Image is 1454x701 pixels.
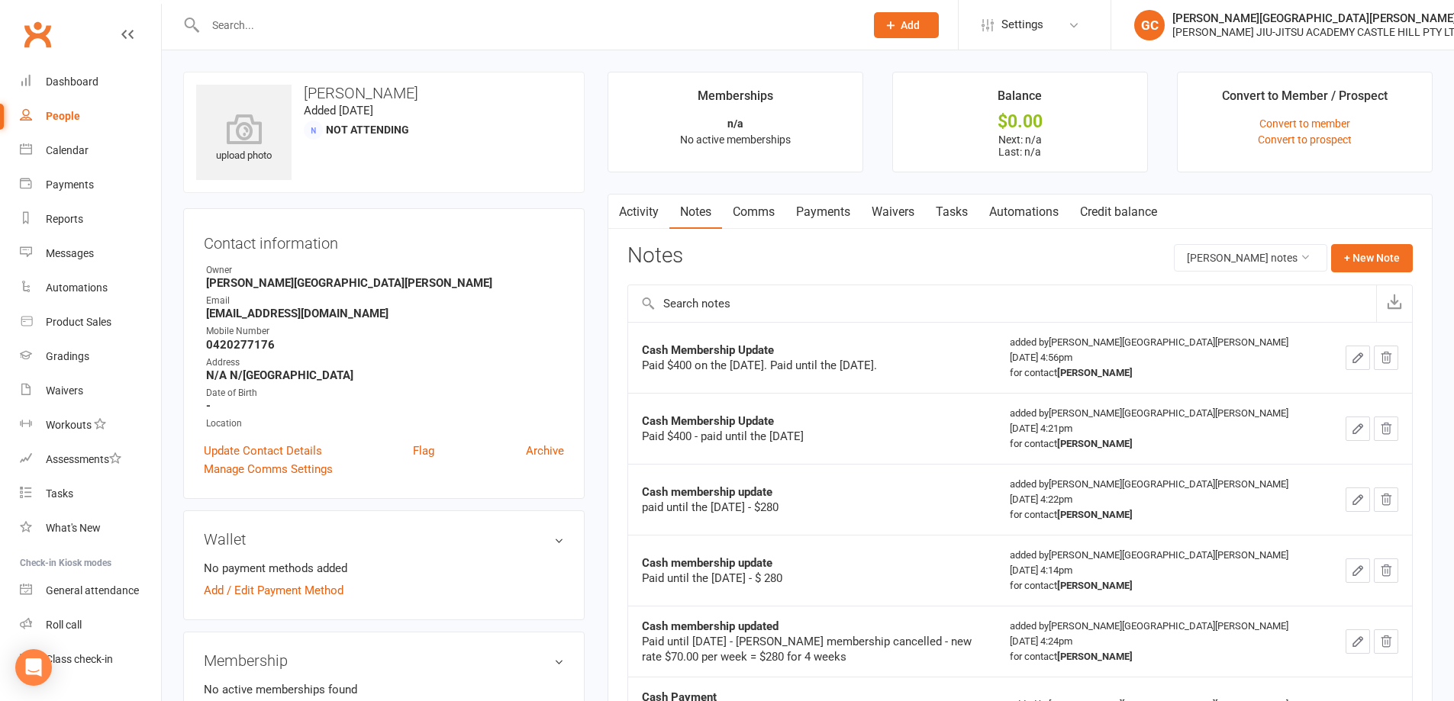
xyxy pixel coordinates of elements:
div: Payments [46,178,94,191]
a: Waivers [20,374,161,408]
a: Assessments [20,442,161,477]
strong: [PERSON_NAME][GEOGRAPHIC_DATA][PERSON_NAME] [206,276,564,290]
strong: Cash Membership Update [642,343,774,357]
strong: [PERSON_NAME] [1057,438,1133,449]
strong: [PERSON_NAME] [1057,651,1133,662]
div: added by [PERSON_NAME][GEOGRAPHIC_DATA][PERSON_NAME] [DATE] 4:14pm [1010,548,1318,593]
time: Added [DATE] [304,104,373,117]
a: Reports [20,202,161,236]
div: People [46,110,80,122]
input: Search notes [628,285,1376,322]
div: Address [206,355,564,370]
strong: Cash membership update [642,485,772,499]
div: Paid until [DATE] - [PERSON_NAME] membership cancelled - new rate $70.00 per week = $280 for 4 weeks [642,634,983,664]
div: Location [206,416,564,431]
div: Calendar [46,144,89,156]
p: No active memberships found [204,680,564,699]
div: Reports [46,213,83,225]
div: Assessments [46,453,121,465]
a: Class kiosk mode [20,642,161,677]
h3: Wallet [204,531,564,548]
div: $0.00 [907,114,1133,130]
div: for contact [1010,507,1318,523]
a: Convert to member [1259,117,1350,130]
h3: Membership [204,652,564,669]
a: Workouts [20,408,161,442]
button: Add [874,12,939,38]
input: Search... [201,14,854,36]
a: Tasks [20,477,161,511]
a: Automations [20,271,161,305]
a: Flag [413,442,434,460]
a: Messages [20,236,161,271]
a: What's New [20,511,161,545]
strong: [EMAIL_ADDRESS][DOMAIN_NAME] [206,307,564,320]
span: Not Attending [326,124,409,136]
div: added by [PERSON_NAME][GEOGRAPHIC_DATA][PERSON_NAME] [DATE] 4:22pm [1010,477,1318,523]
a: General attendance kiosk mode [20,574,161,608]
p: Next: n/a Last: n/a [907,133,1133,158]
div: General attendance [46,584,139,596]
button: [PERSON_NAME] notes [1174,244,1327,272]
a: Comms [722,195,785,230]
div: Paid until the [DATE] - $ 280 [642,571,983,586]
strong: [PERSON_NAME] [1057,580,1133,591]
span: No active memberships [680,133,791,146]
a: Payments [20,168,161,202]
div: Waivers [46,384,83,397]
strong: - [206,399,564,413]
a: Tasks [925,195,978,230]
strong: n/a [727,117,743,130]
a: Product Sales [20,305,161,339]
div: Automations [46,281,108,294]
div: Owner [206,263,564,278]
a: Dashboard [20,65,161,99]
a: Calendar [20,133,161,168]
button: + New Note [1331,244,1413,272]
strong: 0420277176 [206,338,564,352]
h3: [PERSON_NAME] [196,85,572,101]
div: paid until the [DATE] - $280 [642,500,983,515]
h3: Contact information [204,229,564,252]
div: Dashboard [46,76,98,88]
div: Balance [998,86,1042,114]
strong: Cash membership update [642,556,772,570]
div: Memberships [698,86,773,114]
div: Paid $400 on the [DATE]. Paid until the [DATE]. [642,358,983,373]
a: Activity [608,195,669,230]
a: Waivers [861,195,925,230]
div: for contact [1010,649,1318,664]
strong: N/A N/[GEOGRAPHIC_DATA] [206,368,564,382]
div: Paid $400 - paid until the [DATE] [642,429,983,444]
a: Notes [669,195,722,230]
div: What's New [46,522,101,534]
div: Roll call [46,619,82,631]
div: added by [PERSON_NAME][GEOGRAPHIC_DATA][PERSON_NAME] [DATE] 4:24pm [1010,619,1318,664]
div: Mobile Number [206,324,564,339]
a: Payments [785,195,861,230]
div: upload photo [196,114,292,164]
a: Credit balance [1069,195,1168,230]
li: No payment methods added [204,559,564,577]
span: Settings [1001,8,1043,42]
a: Clubworx [18,15,56,53]
div: for contact [1010,436,1318,452]
div: Open Intercom Messenger [15,649,52,686]
strong: Cash membership updated [642,619,779,633]
div: Product Sales [46,316,111,328]
div: for contact [1010,365,1318,381]
div: Date of Birth [206,386,564,400]
span: Add [901,19,920,31]
h3: Notes [627,244,683,272]
div: Messages [46,247,94,259]
a: Manage Comms Settings [204,460,333,478]
strong: [PERSON_NAME] [1057,367,1133,378]
div: Gradings [46,350,89,362]
a: Archive [526,442,564,460]
a: Automations [978,195,1069,230]
a: People [20,99,161,133]
div: added by [PERSON_NAME][GEOGRAPHIC_DATA][PERSON_NAME] [DATE] 4:21pm [1010,406,1318,452]
a: Roll call [20,608,161,642]
a: Add / Edit Payment Method [204,581,343,600]
div: GC [1134,10,1165,40]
